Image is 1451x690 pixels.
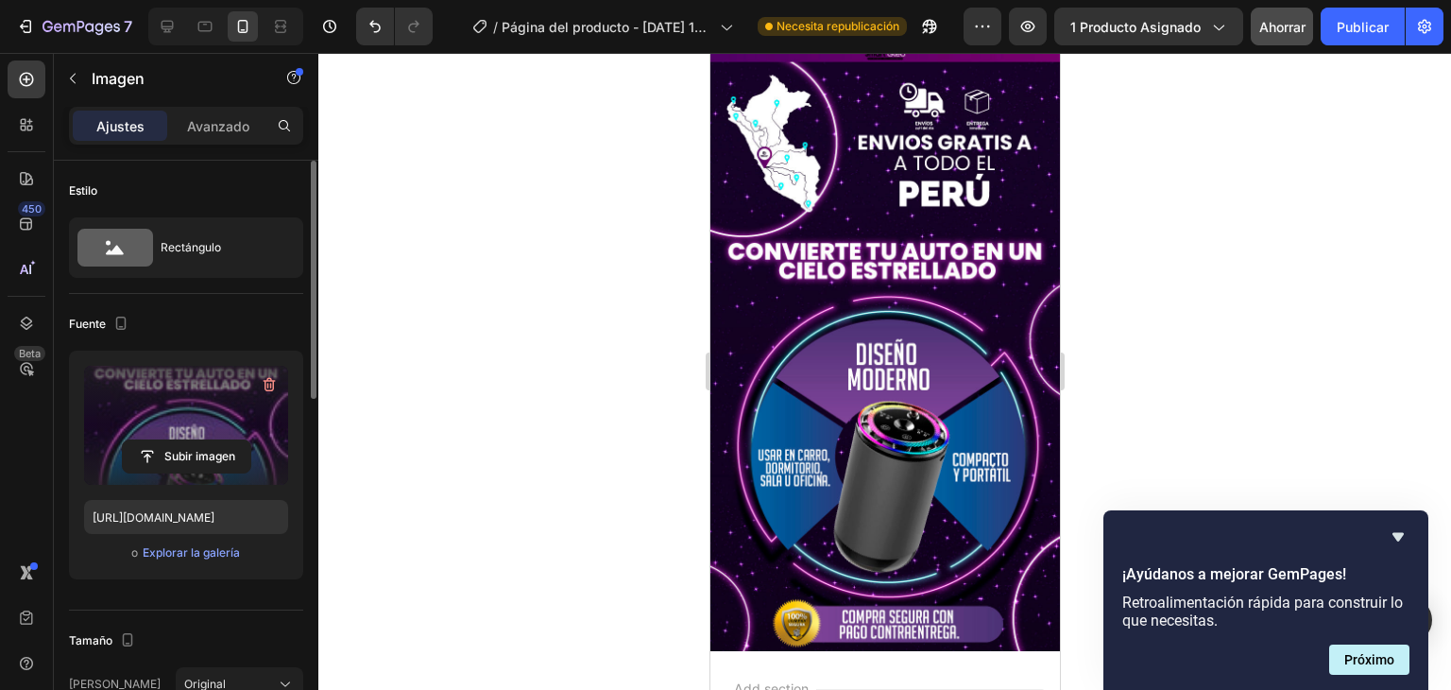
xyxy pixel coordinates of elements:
button: Publicar [1321,8,1405,45]
font: Ajustes [96,118,145,134]
font: 1 producto asignado [1070,19,1201,35]
font: Avanzado [187,118,249,134]
font: Estilo [69,183,97,198]
input: https://ejemplo.com/imagen.jpg [84,500,288,534]
font: 450 [22,202,42,216]
font: 7 [124,17,132,36]
p: Imagen [92,67,252,90]
font: ¡Ayúdanos a mejorar GemPages! [1122,565,1346,583]
button: Explorar la galería [142,543,241,562]
button: 1 producto asignado [1054,8,1243,45]
font: / [493,19,498,35]
button: Subir imagen [122,440,251,474]
button: Ocultar encuesta [1387,526,1409,548]
font: Imagen [92,69,145,88]
font: Publicar [1337,19,1389,35]
font: Beta [19,347,41,360]
font: Rectángulo [161,240,221,254]
font: o [131,545,138,560]
font: Necesita republicación [777,19,899,33]
span: Add section [16,626,106,646]
font: Próximo [1344,652,1394,667]
font: Explorar la galería [143,545,240,560]
iframe: Área de diseño [710,53,1060,690]
div: ¡Ayúdanos a mejorar GemPages! [1122,526,1409,675]
button: Ahorrar [1251,8,1313,45]
div: Deshacer/Rehacer [356,8,433,45]
font: Ahorrar [1259,19,1306,35]
button: 7 [8,8,141,45]
button: Siguiente pregunta [1329,645,1409,675]
font: Página del producto - [DATE] 10:38:55 [502,19,707,55]
font: Retroalimentación rápida para construir lo que necesitas. [1122,594,1403,630]
font: Fuente [69,317,106,331]
h2: ¡Ayúdanos a mejorar GemPages! [1122,563,1409,586]
font: Tamaño [69,633,112,647]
